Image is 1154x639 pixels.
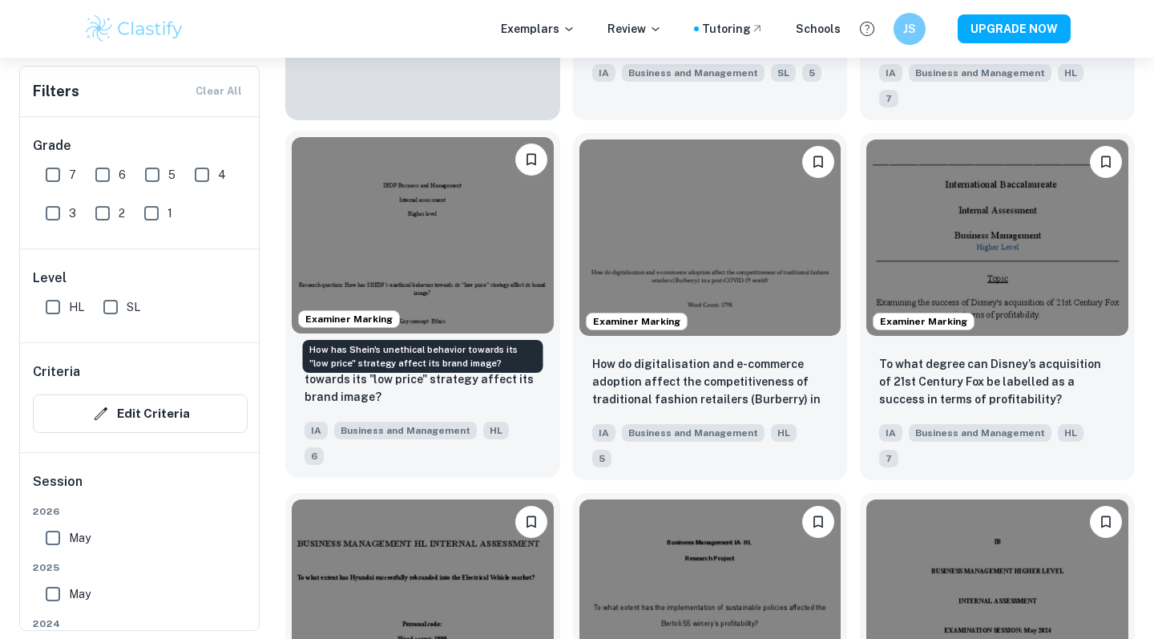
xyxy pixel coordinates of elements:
[33,269,248,288] h6: Level
[69,298,84,316] span: HL
[69,166,76,184] span: 7
[483,422,509,439] span: HL
[1090,506,1122,538] button: Bookmark
[879,90,898,107] span: 7
[573,133,848,480] a: Examiner MarkingBookmarkHow do digitalisation and e-commerce adoption affect the competitiveness ...
[1058,424,1083,442] span: HL
[33,617,248,631] span: 2024
[33,362,80,382] h6: Criteria
[901,20,919,38] h6: JS
[958,14,1071,43] button: UPGRADE NOW
[879,355,1116,408] p: To what degree can Disney’s acquisition of 21st Century Fox be labelled as a success in terms of ...
[879,424,902,442] span: IA
[127,298,140,316] span: SL
[83,13,185,45] img: Clastify logo
[909,64,1051,82] span: Business and Management
[622,424,765,442] span: Business and Management
[909,424,1051,442] span: Business and Management
[218,166,226,184] span: 4
[866,140,1128,336] img: Business and Management IA example thumbnail: To what degree can Disney’s acquisition
[285,133,560,480] a: Examiner MarkingBookmarkHow has Shein's unethical behavior towards its "low price" strategy affec...
[119,204,125,222] span: 2
[592,450,611,467] span: 5
[592,355,829,410] p: How do digitalisation and e-commerce adoption affect the competitiveness of traditional fashion r...
[303,340,543,373] div: How has Shein's unethical behavior towards its "low price" strategy affect its brand image?
[515,144,547,176] button: Bookmark
[69,529,91,547] span: May
[33,504,248,519] span: 2026
[167,204,172,222] span: 1
[860,133,1135,480] a: Examiner MarkingBookmarkTo what degree can Disney’s acquisition of 21st Century Fox be labelled a...
[802,506,834,538] button: Bookmark
[592,64,615,82] span: IA
[33,80,79,103] h6: Filters
[334,422,477,439] span: Business and Management
[702,20,764,38] a: Tutoring
[168,166,176,184] span: 5
[622,64,765,82] span: Business and Management
[607,20,662,38] p: Review
[1058,64,1083,82] span: HL
[894,13,926,45] button: JS
[771,64,796,82] span: SL
[305,447,324,465] span: 6
[1090,146,1122,178] button: Bookmark
[33,472,248,504] h6: Session
[587,314,687,329] span: Examiner Marking
[299,312,399,326] span: Examiner Marking
[305,422,328,439] span: IA
[33,136,248,156] h6: Grade
[592,424,615,442] span: IA
[879,450,898,467] span: 7
[33,560,248,575] span: 2025
[69,585,91,603] span: May
[802,146,834,178] button: Bookmark
[119,166,126,184] span: 6
[292,137,554,334] img: Business and Management IA example thumbnail: How has Shein's unethical behavior towar
[305,353,541,406] p: How has Shein's unethical behavior towards its "low price" strategy affect its brand image?
[515,506,547,538] button: Bookmark
[874,314,974,329] span: Examiner Marking
[501,20,575,38] p: Exemplars
[69,204,76,222] span: 3
[879,64,902,82] span: IA
[33,394,248,433] button: Edit Criteria
[771,424,797,442] span: HL
[802,64,821,82] span: 5
[853,15,881,42] button: Help and Feedback
[796,20,841,38] a: Schools
[579,140,841,336] img: Business and Management IA example thumbnail: How do digitalisation and e-commerce ado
